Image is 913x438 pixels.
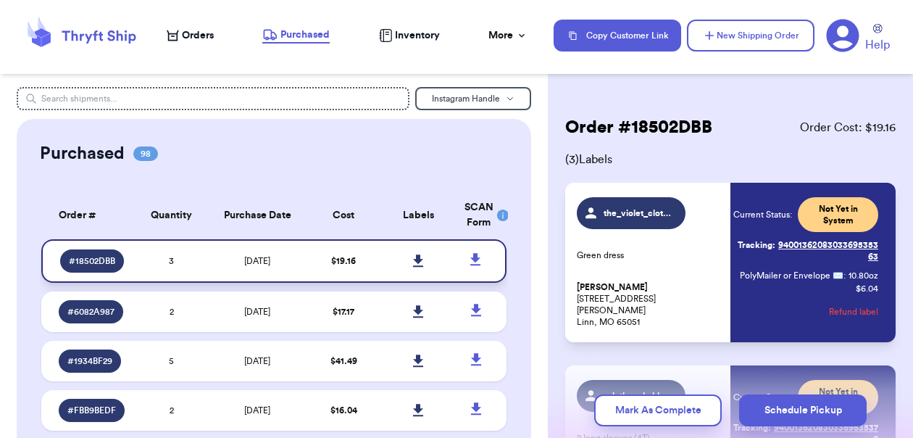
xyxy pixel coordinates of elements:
span: PolyMailer or Envelope ✉️ [740,271,843,280]
span: ( 3 ) Labels [565,151,896,168]
span: # 18502DBB [69,255,115,267]
button: Schedule Pickup [739,394,867,426]
span: Instagram Handle [432,94,500,103]
button: Mark As Complete [594,394,722,426]
span: Help [865,36,890,54]
span: 2 [170,406,174,415]
span: Current Status: [733,209,792,220]
span: Orders [182,28,214,43]
a: Help [865,24,890,54]
th: Purchase Date [209,191,307,239]
button: Copy Customer Link [554,20,681,51]
span: $ 41.49 [330,357,357,365]
th: Quantity [134,191,209,239]
button: Refund label [829,296,878,328]
span: [DATE] [244,357,270,365]
span: Inventory [395,28,440,43]
span: $ 17.17 [333,307,354,316]
a: Inventory [379,28,440,43]
span: [PERSON_NAME] [577,282,648,293]
p: Green dress [577,249,722,261]
span: 2 [170,307,174,316]
span: $ 16.04 [330,406,357,415]
span: 98 [133,146,158,161]
button: Instagram Handle [415,87,531,110]
th: Order # [41,191,135,239]
th: Labels [381,191,456,239]
span: [DATE] [244,406,270,415]
p: [STREET_ADDRESS][PERSON_NAME] Linn, MO 65051 [577,281,722,328]
span: # 1934BF29 [67,355,112,367]
div: More [488,28,528,43]
input: Search shipments... [17,87,410,110]
span: # FBB9BEDF [67,405,116,416]
span: Not Yet in System [806,203,870,226]
span: 3 [169,257,174,265]
p: $ 6.04 [856,283,878,294]
span: : [843,270,846,281]
a: Purchased [262,28,330,44]
span: [DATE] [244,257,270,265]
h2: Order # 18502DBB [565,116,712,139]
span: 5 [169,357,174,365]
a: Tracking:9400136208303369535363 [733,234,878,268]
span: Purchased [280,28,330,42]
span: the_violet_clothing_shop [604,207,672,219]
span: Tracking: [738,239,775,251]
th: Cost [307,191,381,239]
span: 10.80 oz [849,270,878,281]
span: # 6082A987 [67,306,114,318]
h2: Purchased [40,142,125,165]
span: [DATE] [244,307,270,316]
span: Order Cost: $ 19.16 [800,119,896,136]
a: Orders [167,28,214,43]
div: SCAN Form [464,200,490,231]
span: $ 19.16 [331,257,356,265]
button: New Shipping Order [687,20,814,51]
